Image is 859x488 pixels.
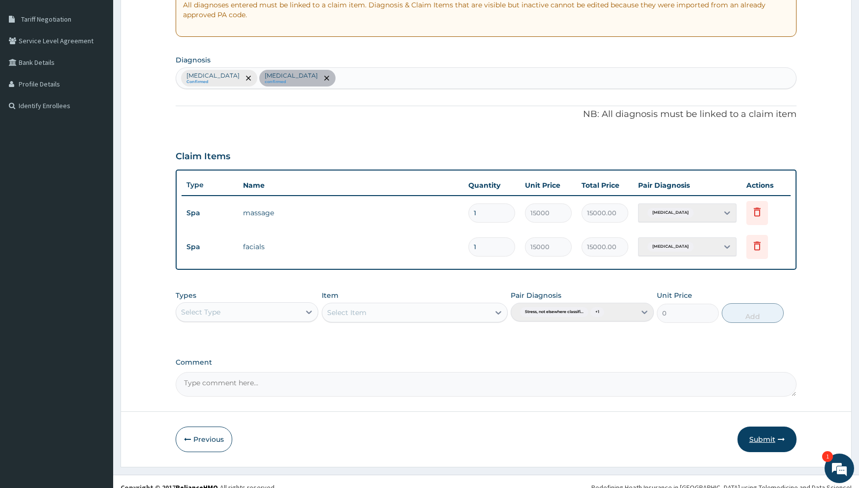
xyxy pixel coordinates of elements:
th: Pair Diagnosis [633,175,741,195]
label: Comment [176,358,796,367]
td: Spa [182,238,238,256]
button: Add [722,303,784,323]
th: Quantity [463,175,520,195]
th: Unit Price [520,175,577,195]
td: Spa [182,204,238,222]
th: Name [238,175,463,195]
span: We're online! [57,124,136,223]
h3: Claim Items [176,151,230,162]
textarea: Type your message and hit 'Enter' [5,268,187,303]
label: Types [176,291,196,300]
div: Navigation go back [11,54,26,69]
label: Item [322,290,338,300]
div: Minimize live chat window [161,5,185,29]
button: Submit [737,427,797,452]
th: Total Price [577,175,633,195]
th: Actions [741,175,791,195]
p: NB: All diagnosis must be linked to a claim item [176,108,796,121]
div: Chat with us now [66,55,180,68]
div: Select Type [181,307,220,317]
span: Tariff Negotiation [21,15,71,24]
td: facials [238,237,463,257]
label: Diagnosis [176,55,211,65]
td: massage [238,203,463,223]
img: d_794563401_company_1708531726252_794563401 [33,49,55,74]
label: Pair Diagnosis [511,290,561,300]
em: 1 [822,451,833,462]
button: Previous [176,427,232,452]
th: Type [182,176,238,194]
label: Unit Price [657,290,692,300]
